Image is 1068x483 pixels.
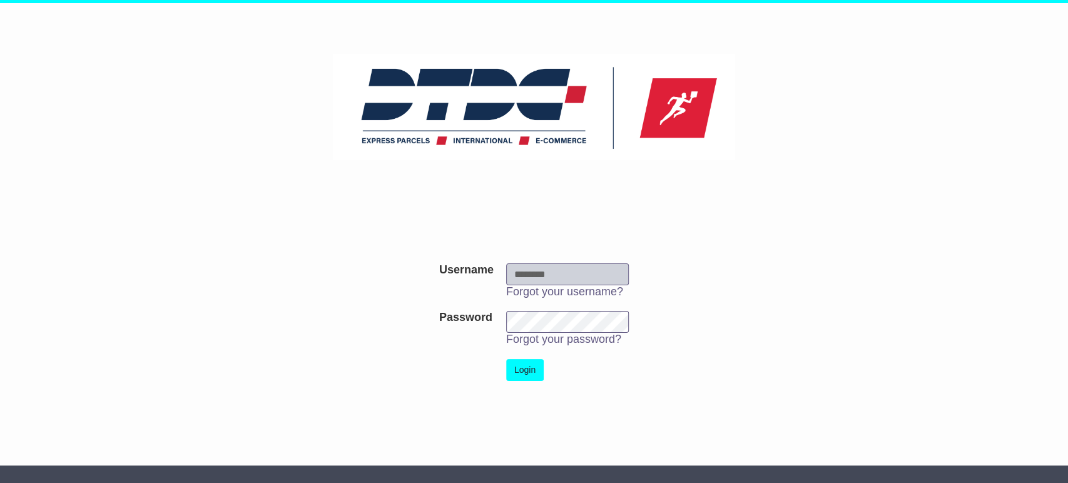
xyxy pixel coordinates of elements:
img: DTDC Australia [333,54,736,160]
label: Password [439,311,492,325]
label: Username [439,263,494,277]
a: Forgot your password? [506,333,621,345]
button: Login [506,359,544,381]
a: Forgot your username? [506,285,623,298]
